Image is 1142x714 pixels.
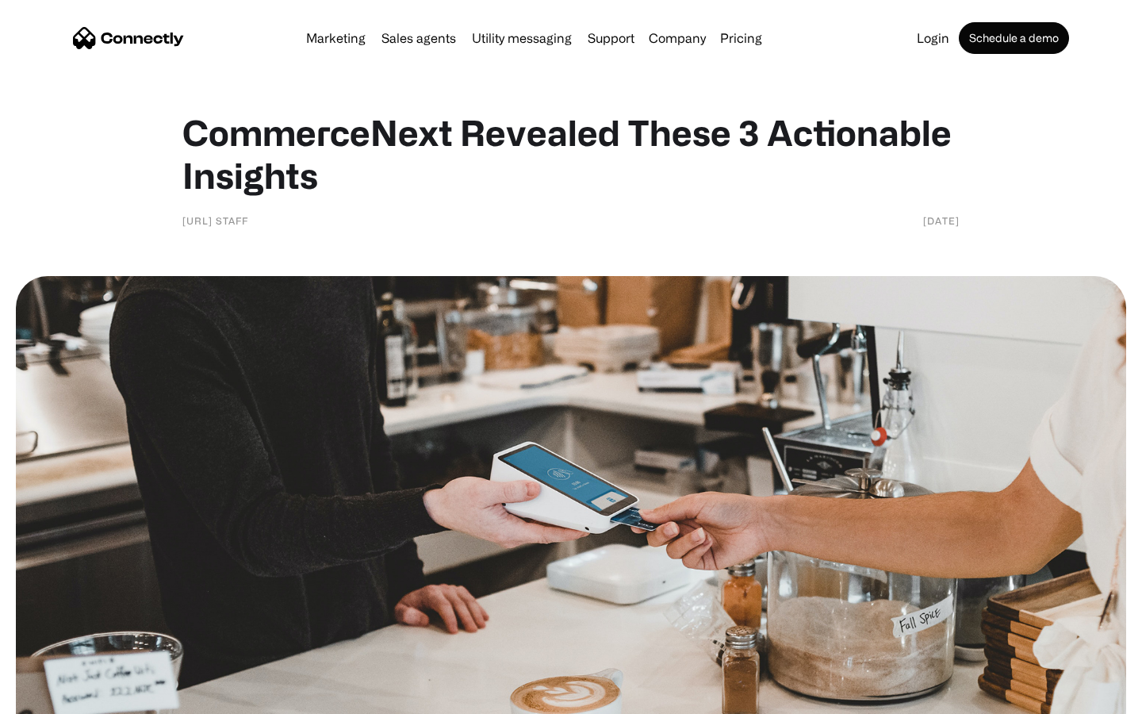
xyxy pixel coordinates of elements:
[16,686,95,708] aside: Language selected: English
[182,111,960,197] h1: CommerceNext Revealed These 3 Actionable Insights
[959,22,1069,54] a: Schedule a demo
[581,32,641,44] a: Support
[910,32,956,44] a: Login
[923,213,960,228] div: [DATE]
[466,32,578,44] a: Utility messaging
[300,32,372,44] a: Marketing
[649,27,706,49] div: Company
[375,32,462,44] a: Sales agents
[714,32,768,44] a: Pricing
[182,213,248,228] div: [URL] Staff
[32,686,95,708] ul: Language list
